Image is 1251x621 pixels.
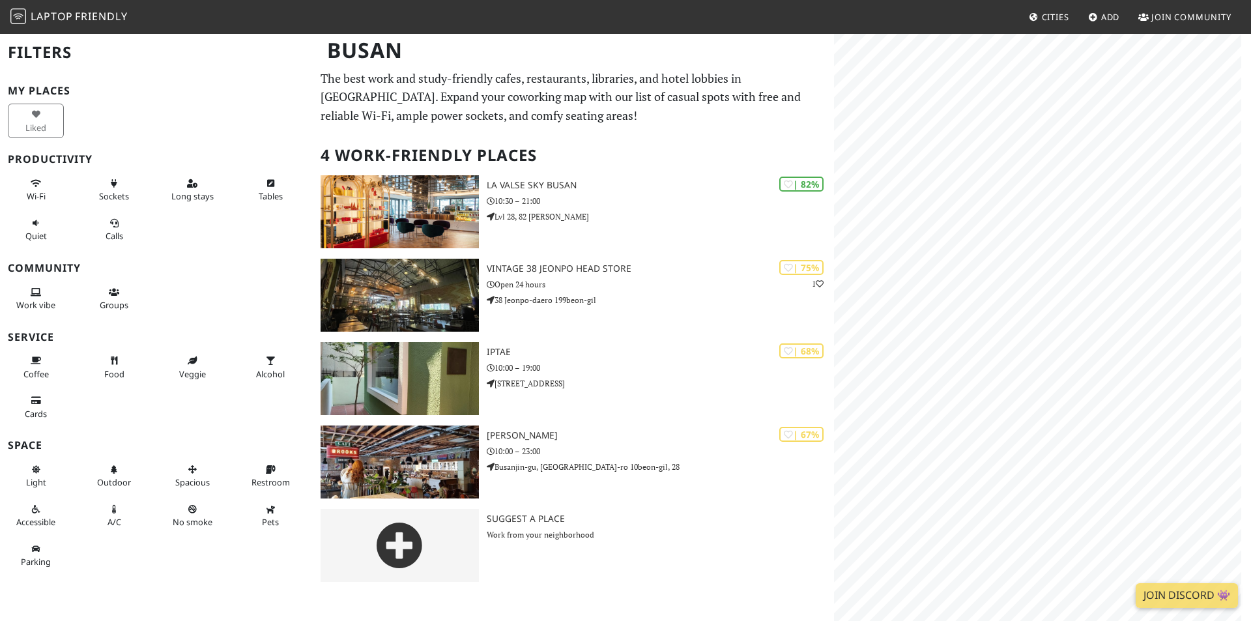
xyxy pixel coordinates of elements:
[8,459,64,493] button: Light
[487,377,834,390] p: [STREET_ADDRESS]
[171,190,214,202] span: Long stays
[487,445,834,457] p: 10:00 – 23:00
[164,350,220,384] button: Veggie
[321,426,479,498] img: Brooks
[86,459,142,493] button: Outdoor
[8,85,305,97] h3: My Places
[487,362,834,374] p: 10:00 – 19:00
[487,513,834,525] h3: Suggest a Place
[10,8,26,24] img: LaptopFriendly
[321,175,479,248] img: La Valse Sky Busan
[317,33,831,68] h1: Busan
[97,476,131,488] span: Outdoor area
[99,190,129,202] span: Power sockets
[8,173,64,207] button: Wi-Fi
[779,260,824,275] div: | 75%
[8,390,64,424] button: Cards
[321,342,479,415] img: IPTAE
[262,516,279,528] span: Pet friendly
[8,212,64,247] button: Quiet
[8,439,305,452] h3: Space
[25,408,47,420] span: Credit cards
[1024,5,1074,29] a: Cities
[164,498,220,533] button: No smoke
[1136,583,1238,608] a: Join Discord 👾
[313,175,834,248] a: La Valse Sky Busan | 82% La Valse Sky Busan 10:30 – 21:00 Lvl 28, 82 [PERSON_NAME]
[1101,11,1120,23] span: Add
[164,173,220,207] button: Long stays
[26,476,46,488] span: Natural light
[487,347,834,358] h3: IPTAE
[25,230,47,242] span: Quiet
[86,173,142,207] button: Sockets
[313,259,834,332] a: Vintage 38 Jeonpo Head store | 75% 1 Vintage 38 Jeonpo Head store Open 24 hours 38 Jeonpo-daero 1...
[86,282,142,316] button: Groups
[104,368,124,380] span: Food
[487,278,834,291] p: Open 24 hours
[242,173,298,207] button: Tables
[313,342,834,415] a: IPTAE | 68% IPTAE 10:00 – 19:00 [STREET_ADDRESS]
[252,476,290,488] span: Restroom
[16,516,55,528] span: Accessible
[175,476,210,488] span: Spacious
[8,282,64,316] button: Work vibe
[487,263,834,274] h3: Vintage 38 Jeonpo Head store
[487,461,834,473] p: Busanjin-gu, [GEOGRAPHIC_DATA]-ro 10beon-gil, 28
[242,498,298,533] button: Pets
[487,430,834,441] h3: [PERSON_NAME]
[487,528,834,541] p: Work from your neighborhood
[16,299,55,311] span: People working
[779,427,824,442] div: | 67%
[106,230,123,242] span: Video/audio calls
[1042,11,1069,23] span: Cities
[487,210,834,223] p: Lvl 28, 82 [PERSON_NAME]
[487,195,834,207] p: 10:30 – 21:00
[487,180,834,191] h3: La Valse Sky Busan
[242,459,298,493] button: Restroom
[321,136,826,175] h2: 4 Work-Friendly Places
[179,368,206,380] span: Veggie
[256,368,285,380] span: Alcohol
[321,259,479,332] img: Vintage 38 Jeonpo Head store
[8,33,305,72] h2: Filters
[86,350,142,384] button: Food
[31,9,73,23] span: Laptop
[27,190,46,202] span: Stable Wi-Fi
[86,498,142,533] button: A/C
[164,459,220,493] button: Spacious
[321,509,479,582] img: gray-place-d2bdb4477600e061c01bd816cc0f2ef0cfcb1ca9e3ad78868dd16fb2af073a21.png
[487,294,834,306] p: 38 Jeonpo-daero 199beon-gil
[259,190,283,202] span: Work-friendly tables
[321,69,826,125] p: The best work and study-friendly cafes, restaurants, libraries, and hotel lobbies in [GEOGRAPHIC_...
[812,278,824,290] p: 1
[242,350,298,384] button: Alcohol
[313,426,834,498] a: Brooks | 67% [PERSON_NAME] 10:00 – 23:00 Busanjin-gu, [GEOGRAPHIC_DATA]-ro 10beon-gil, 28
[8,350,64,384] button: Coffee
[1133,5,1237,29] a: Join Community
[86,212,142,247] button: Calls
[8,331,305,343] h3: Service
[8,538,64,573] button: Parking
[100,299,128,311] span: Group tables
[23,368,49,380] span: Coffee
[21,556,51,568] span: Parking
[8,153,305,166] h3: Productivity
[1151,11,1231,23] span: Join Community
[8,262,305,274] h3: Community
[313,509,834,582] a: Suggest a Place Work from your neighborhood
[8,498,64,533] button: Accessible
[10,6,128,29] a: LaptopFriendly LaptopFriendly
[173,516,212,528] span: Smoke free
[779,343,824,358] div: | 68%
[75,9,127,23] span: Friendly
[1083,5,1125,29] a: Add
[779,177,824,192] div: | 82%
[108,516,121,528] span: Air conditioned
